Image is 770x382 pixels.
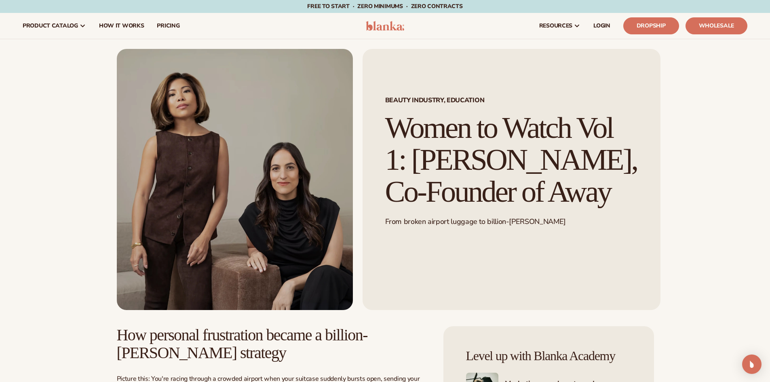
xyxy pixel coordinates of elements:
[385,217,566,226] span: From broken airport luggage to billion-[PERSON_NAME]
[93,13,151,39] a: How It Works
[686,17,747,34] a: Wholesale
[366,21,404,31] img: logo
[593,23,610,29] span: LOGIN
[157,23,179,29] span: pricing
[623,17,679,34] a: Dropship
[150,13,186,39] a: pricing
[466,349,631,363] h4: Level up with Blanka Academy
[539,23,572,29] span: resources
[587,13,617,39] a: LOGIN
[307,2,462,10] span: Free to start · ZERO minimums · ZERO contracts
[99,23,144,29] span: How It Works
[385,97,638,103] span: Beauty Industry, Education
[117,326,367,362] span: How personal frustration became a billion-[PERSON_NAME] strategy
[23,23,78,29] span: product catalog
[742,355,762,374] div: Open Intercom Messenger
[16,13,93,39] a: product catalog
[117,49,353,310] img: Two women entrepreneurs posing confidently indoors, one standing and one seated.
[533,13,587,39] a: resources
[385,112,638,207] h1: Women to Watch Vol 1: [PERSON_NAME], Co-Founder of Away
